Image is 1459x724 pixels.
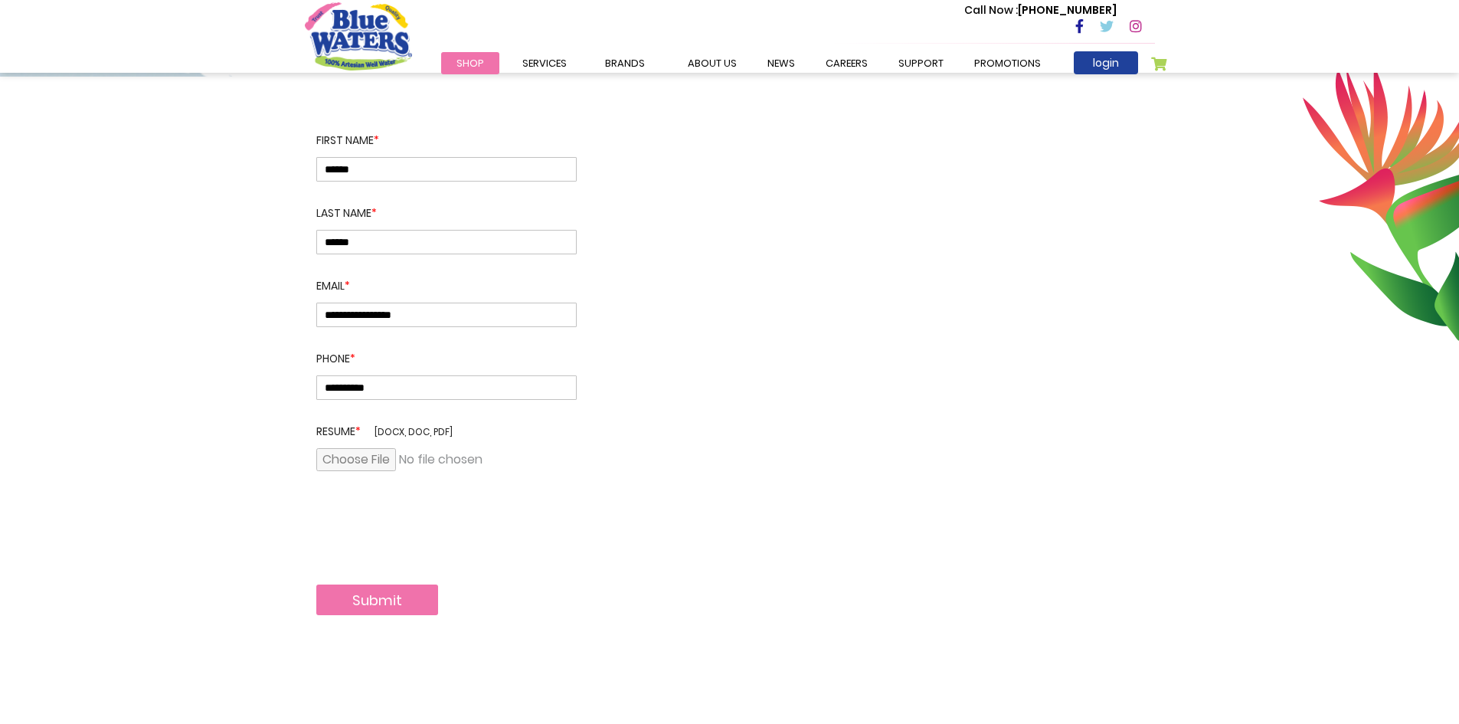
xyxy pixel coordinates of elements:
label: Resume [316,400,577,448]
label: First name [316,133,577,157]
label: Last Name [316,182,577,230]
a: News [752,52,810,74]
a: support [883,52,959,74]
label: Phone [316,327,577,375]
label: Email [316,254,577,303]
img: career-intro-leaves.png [1302,64,1459,341]
a: store logo [305,2,412,70]
span: Services [522,56,567,70]
a: Promotions [959,52,1056,74]
button: Submit [316,585,438,615]
span: Brands [605,56,645,70]
a: login [1074,51,1138,74]
a: careers [810,52,883,74]
span: [docx, doc, pdf] [375,425,453,438]
iframe: reCAPTCHA [316,517,549,577]
a: about us [672,52,752,74]
span: Call Now : [964,2,1018,18]
span: Shop [456,56,484,70]
p: [PHONE_NUMBER] [964,2,1117,18]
